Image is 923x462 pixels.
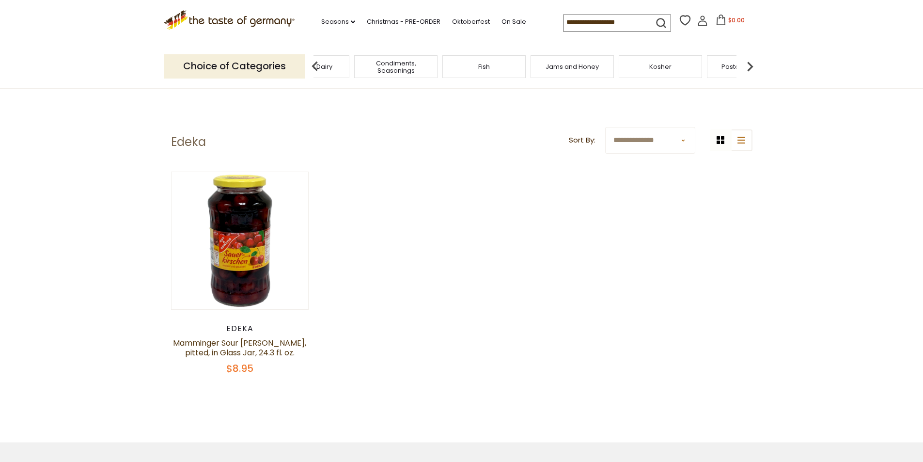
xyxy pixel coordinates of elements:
[226,362,253,375] span: $8.95
[501,16,526,27] a: On Sale
[452,16,490,27] a: Oktoberfest
[172,172,309,309] img: Mamminger
[721,63,776,70] a: Pasta and Potato
[171,135,206,149] h1: Edeka
[305,57,325,76] img: previous arrow
[357,60,435,74] a: Condiments, Seasonings
[740,57,760,76] img: next arrow
[321,16,355,27] a: Seasons
[569,134,595,146] label: Sort By:
[367,16,440,27] a: Christmas - PRE-ORDER
[283,63,332,70] a: Cheese & Dairy
[728,16,745,24] span: $0.00
[649,63,672,70] a: Kosher
[164,54,305,78] p: Choice of Categories
[546,63,599,70] a: Jams and Honey
[171,324,309,334] div: Edeka
[478,63,490,70] a: Fish
[173,337,306,358] a: Mamminger Sour [PERSON_NAME], pitted, in Glass Jar, 24.3 fl. oz.
[710,15,751,29] button: $0.00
